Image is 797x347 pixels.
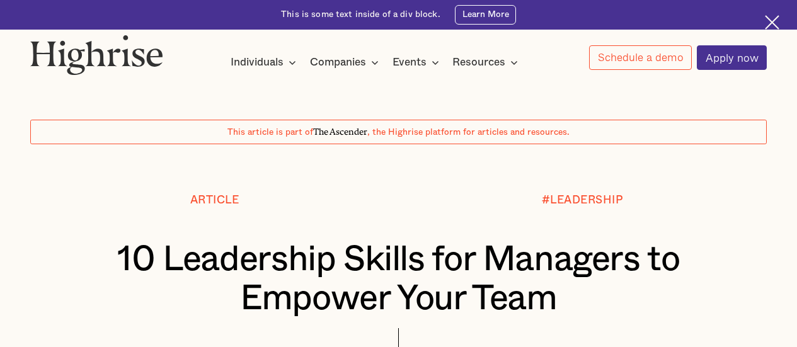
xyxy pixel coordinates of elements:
div: Individuals [231,55,300,70]
span: The Ascender [313,125,367,135]
div: Events [393,55,443,70]
a: Apply now [697,45,767,70]
a: Learn More [455,5,516,25]
div: Companies [310,55,382,70]
div: #LEADERSHIP [542,194,624,207]
a: Schedule a demo [589,45,692,70]
div: Companies [310,55,366,70]
span: This article is part of [227,128,313,137]
div: Individuals [231,55,284,70]
img: Cross icon [765,15,779,30]
h1: 10 Leadership Skills for Managers to Empower Your Team [61,241,736,319]
img: Highrise logo [30,35,163,75]
div: Resources [452,55,505,70]
div: This is some text inside of a div block. [281,9,440,21]
div: Events [393,55,427,70]
div: Article [190,194,239,207]
span: , the Highrise platform for articles and resources. [367,128,570,137]
div: Resources [452,55,522,70]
